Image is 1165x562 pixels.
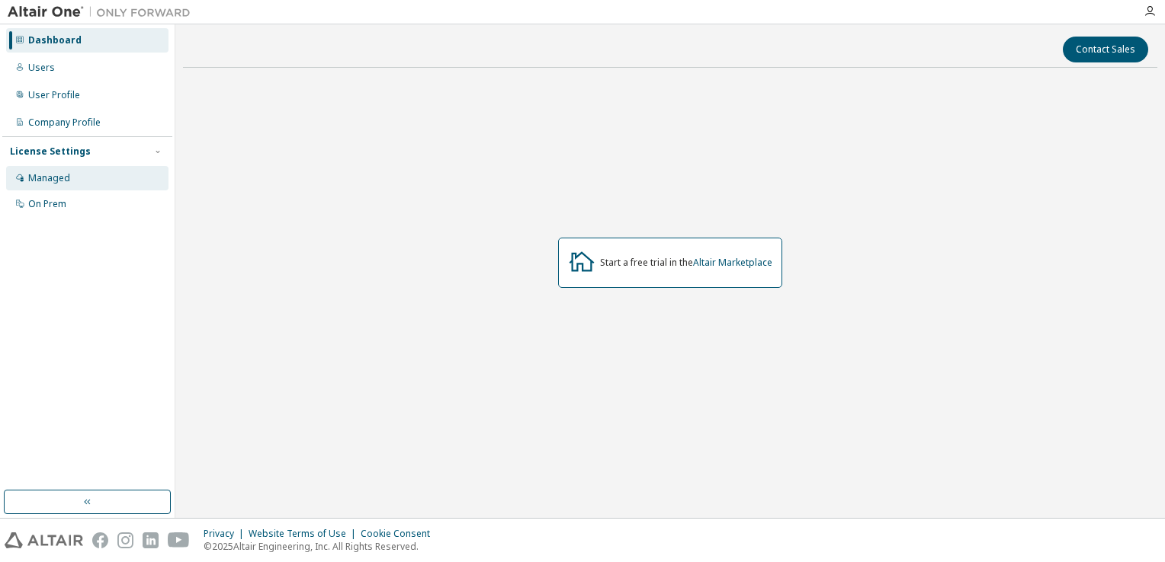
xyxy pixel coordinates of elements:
[8,5,198,20] img: Altair One
[28,198,66,210] div: On Prem
[28,34,82,46] div: Dashboard
[361,528,439,540] div: Cookie Consent
[693,256,772,269] a: Altair Marketplace
[92,532,108,548] img: facebook.svg
[168,532,190,548] img: youtube.svg
[1063,37,1148,62] button: Contact Sales
[249,528,361,540] div: Website Terms of Use
[600,257,772,269] div: Start a free trial in the
[28,89,80,101] div: User Profile
[28,172,70,184] div: Managed
[143,532,159,548] img: linkedin.svg
[117,532,133,548] img: instagram.svg
[5,532,83,548] img: altair_logo.svg
[10,145,91,158] div: License Settings
[204,528,249,540] div: Privacy
[28,62,55,74] div: Users
[28,117,101,129] div: Company Profile
[204,540,439,553] p: © 2025 Altair Engineering, Inc. All Rights Reserved.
